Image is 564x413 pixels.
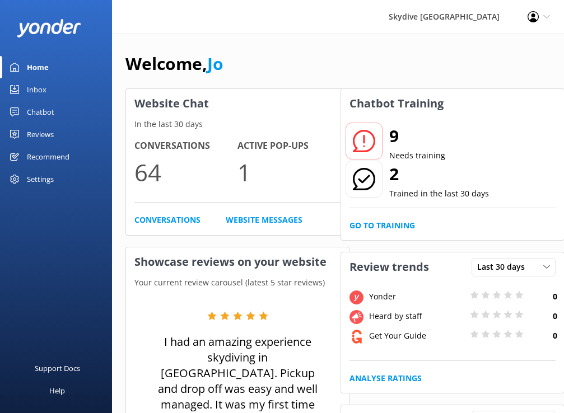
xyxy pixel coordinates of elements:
a: Go to Training [349,219,415,232]
div: Chatbot [27,101,54,123]
h4: Active Pop-ups [237,139,341,153]
div: Inbox [27,78,46,101]
p: In the last 30 days [126,118,349,130]
p: Trained in the last 30 days [389,187,489,200]
div: Recommend [27,146,69,168]
span: Last 30 days [477,261,532,273]
a: Conversations [134,214,201,226]
div: Yonder [366,290,467,303]
div: Settings [27,168,54,190]
p: 1 [237,153,341,191]
p: Needs training [389,149,445,162]
p: 64 [134,153,237,191]
div: Support Docs [35,357,80,379]
div: Get Your Guide [366,330,467,342]
div: Heard by staff [366,310,467,322]
div: Reviews [27,123,54,146]
h4: Conversations [134,139,237,153]
p: Your current review carousel (latest 5 star reviews) [126,276,349,289]
div: Help [49,379,65,402]
h3: Chatbot Training [341,89,452,118]
h3: Review trends [341,252,437,281]
div: Home [27,56,49,78]
h3: Showcase reviews on your website [126,247,349,276]
a: Analyse Ratings [349,372,422,384]
h1: Welcome, [125,50,223,77]
img: yonder-white-logo.png [17,19,81,37]
a: Website Messages [226,214,302,226]
a: Jo [207,52,223,75]
h3: Website Chat [126,89,349,118]
h2: 2 [389,161,489,187]
h2: 9 [389,123,445,149]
